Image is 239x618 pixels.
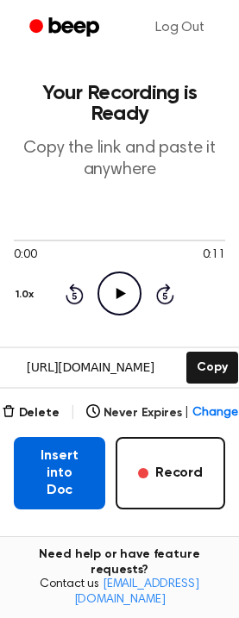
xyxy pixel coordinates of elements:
[14,83,225,124] h1: Your Recording is Ready
[192,404,237,422] span: Change
[2,404,60,422] button: Delete
[14,247,36,265] span: 0:00
[70,403,76,423] span: |
[203,247,225,265] span: 0:11
[116,437,225,509] button: Record
[14,280,40,309] button: 1.0x
[14,437,105,509] button: Insert into Doc
[10,577,229,608] span: Contact us
[185,404,189,422] span: |
[14,138,225,181] p: Copy the link and paste it anywhere
[74,578,199,606] a: [EMAIL_ADDRESS][DOMAIN_NAME]
[86,404,238,422] button: Never Expires|Change
[138,7,222,48] a: Log Out
[186,352,237,384] button: Copy
[17,11,115,45] a: Beep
